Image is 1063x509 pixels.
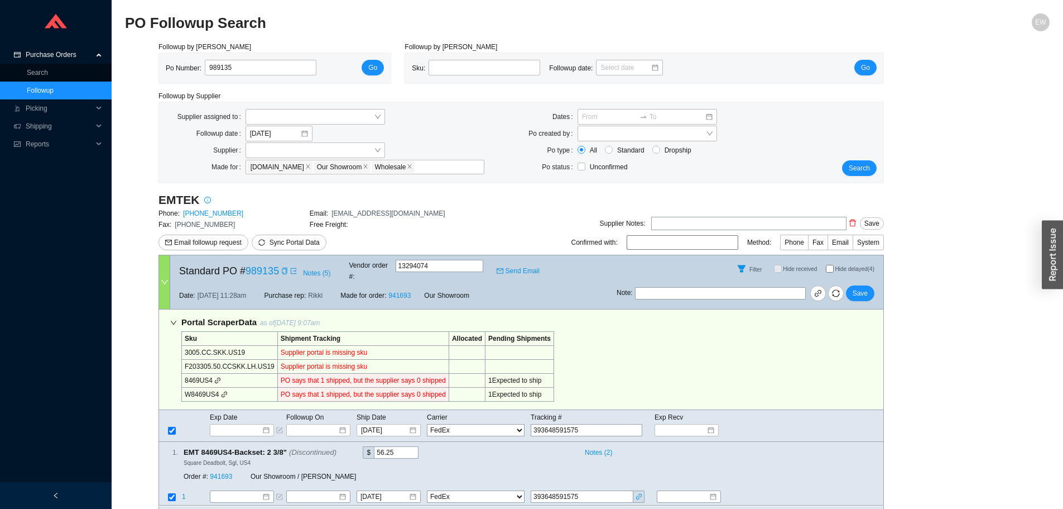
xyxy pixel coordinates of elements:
a: 989135 [246,265,279,277]
span: Rikki [308,290,323,301]
span: mail [497,268,503,274]
div: PO says that 1 shipped, but the supplier says 0 shipped [281,375,446,386]
span: [EMAIL_ADDRESS][DOMAIN_NAME] [331,210,445,217]
td: Supplier portal is missing sku [277,360,449,374]
button: Search [842,160,877,176]
span: [PHONE_NUMBER] [175,221,235,229]
span: [DATE] 11:28am [198,290,247,301]
span: Our Showroom [317,162,362,172]
label: Dates: [552,109,578,125]
span: Note : [617,287,633,299]
span: Hide delayed (4) [835,266,874,272]
a: link [810,286,826,301]
span: Email followup request [174,237,242,248]
span: All [585,145,602,156]
label: Supplier assigned to [177,109,246,125]
span: Square Deadbolt, Sgl, US4 [184,460,251,466]
span: export [290,268,297,274]
td: F203305.50.CCSKK.LH.US19 [182,360,278,374]
button: info-circle [200,192,215,208]
span: Tracking # [531,413,562,421]
span: Exp Recv [655,413,683,421]
div: $ [363,446,374,459]
span: Sync Portal Data [270,239,320,246]
span: Dropship [660,145,696,156]
span: Filter [749,267,762,273]
span: Our Showroom / [PERSON_NAME] [251,473,356,481]
span: Followup On [286,413,324,421]
span: down [170,320,177,326]
span: Standard [613,145,649,156]
span: delete [847,219,858,227]
span: Unconfirmed [590,163,628,171]
a: 941693 [388,292,411,299]
span: Notes ( 5 ) [303,268,330,279]
input: Hide delayed(4) [826,265,834,273]
div: Confirmed with: Method: [571,235,884,250]
span: Made for order: [340,292,386,299]
td: Pending Shipments [485,332,554,346]
a: Search [27,69,48,77]
span: Ship Date [357,413,386,421]
span: credit-card [13,51,21,58]
span: HomeAndStone.Com [248,161,312,173]
button: sync [828,286,844,301]
span: down [161,278,169,286]
button: Go [854,60,877,75]
span: swap-right [639,113,647,121]
div: Po Number: [166,60,325,77]
td: Shipment Tracking [277,332,449,346]
span: Vendor order # : [349,260,393,282]
span: info-circle [200,197,215,203]
span: Email [832,239,849,246]
span: Search [849,163,870,174]
label: Supplier: [213,142,245,158]
span: Hide received [783,266,817,272]
input: 9/29/2025 [250,128,300,139]
span: Date: [179,290,195,301]
span: Purchase rep: [264,290,306,301]
h2: PO Followup Search [125,13,819,33]
i: (Discontinued) [289,448,336,456]
div: Copy [281,265,288,277]
span: Go [861,62,870,73]
td: Supplier portal is missing sku [277,346,449,360]
input: Hide received [774,265,782,273]
span: Picking [26,99,93,117]
span: Our Showroom [314,161,371,173]
a: link [634,492,643,503]
span: Our Showroom [424,290,469,301]
span: copy [281,268,288,274]
span: close [305,164,311,170]
label: Po created by: [528,126,577,141]
span: Carrier [427,413,448,421]
span: Go [368,62,377,73]
button: delete [846,215,859,231]
span: left [52,492,59,499]
span: Followup by [PERSON_NAME] [405,43,497,51]
span: Phone: [158,210,180,217]
input: 9/26/2025 [361,425,408,436]
button: Notes (5) [302,267,331,275]
td: 8469US4 [182,374,278,388]
span: Purchase Orders [26,46,93,64]
span: close [407,164,412,170]
span: link [814,290,822,299]
div: PO says that 1 shipped, but the supplier says 0 shipped [281,389,446,400]
td: W8469US4 [182,388,278,402]
span: Free Freight: [310,221,348,229]
a: export [290,265,297,277]
td: Sku [182,332,278,346]
span: sync [258,239,265,246]
a: 941693 [210,473,232,481]
span: fund [13,141,21,148]
span: Portal Scraper Data [181,317,257,327]
button: Save [846,286,874,301]
div: 1 . [159,447,178,458]
div: 1 Expected to ship [488,375,551,386]
span: Save [853,288,868,299]
span: Fax: [158,221,171,229]
span: link [221,391,228,398]
button: Filter [733,260,751,278]
span: form [276,494,283,501]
